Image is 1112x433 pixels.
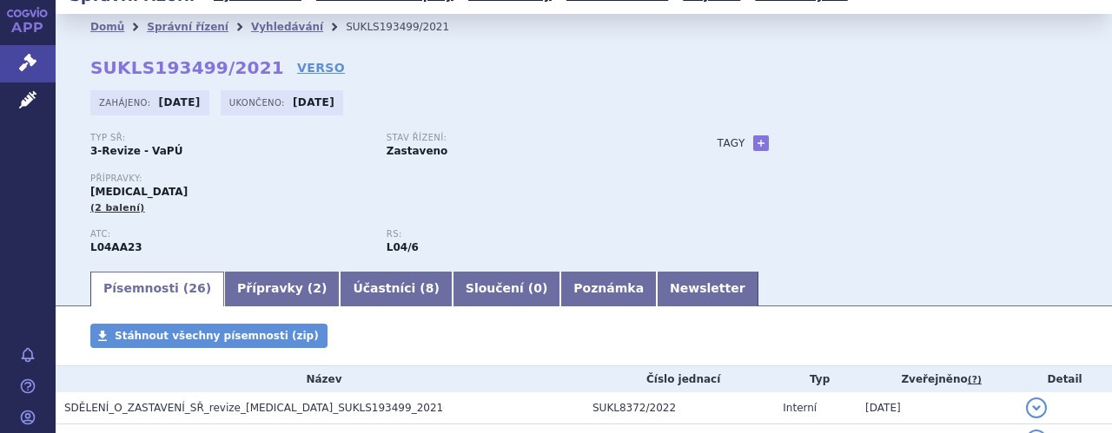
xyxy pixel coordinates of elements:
p: Stav řízení: [387,133,665,143]
li: SUKLS193499/2021 [346,14,472,40]
a: + [753,135,769,151]
a: Vyhledávání [251,21,323,33]
span: Zahájeno: [99,95,154,109]
p: ATC: [90,229,369,239]
span: Interní [783,402,817,414]
a: Stáhnout všechny písemnosti (zip) [90,324,328,348]
a: Sloučení (0) [453,272,560,306]
th: Typ [774,366,857,392]
p: RS: [387,229,665,239]
strong: 3-Revize - VaPÚ [90,145,182,157]
strong: [DATE] [293,96,334,108]
strong: Zastaveno [387,145,448,157]
span: 0 [533,281,542,295]
strong: NATALIZUMAB [90,241,142,253]
a: Správní řízení [147,21,228,33]
a: Poznámka [560,272,657,306]
span: 26 [189,281,205,295]
strong: SUKLS193499/2021 [90,57,284,78]
span: Ukončeno: [229,95,288,109]
a: Písemnosti (26) [90,272,224,306]
span: 8 [426,281,434,295]
th: Název [56,366,584,392]
a: Přípravky (2) [224,272,340,306]
span: (2 balení) [90,202,145,213]
a: Newsletter [657,272,758,306]
a: VERSO [297,59,345,76]
h3: Tagy [718,133,745,154]
span: [MEDICAL_DATA] [90,186,188,198]
span: SDĚLENÍ_O_ZASTAVENÍ_SŘ_revize_natalizumab_SUKLS193499_2021 [64,402,443,414]
a: Účastníci (8) [340,272,452,306]
a: Domů [90,21,124,33]
abbr: (?) [968,374,982,386]
strong: natalizumab [387,241,419,253]
p: Přípravky: [90,174,683,184]
strong: [DATE] [159,96,201,108]
span: 2 [313,281,321,295]
th: Zveřejněno [857,366,1017,392]
button: detail [1026,397,1047,418]
td: SUKL8372/2022 [584,392,774,424]
th: Detail [1017,366,1112,392]
span: Stáhnout všechny písemnosti (zip) [115,330,319,342]
td: [DATE] [857,392,1017,424]
th: Číslo jednací [584,366,774,392]
p: Typ SŘ: [90,133,369,143]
